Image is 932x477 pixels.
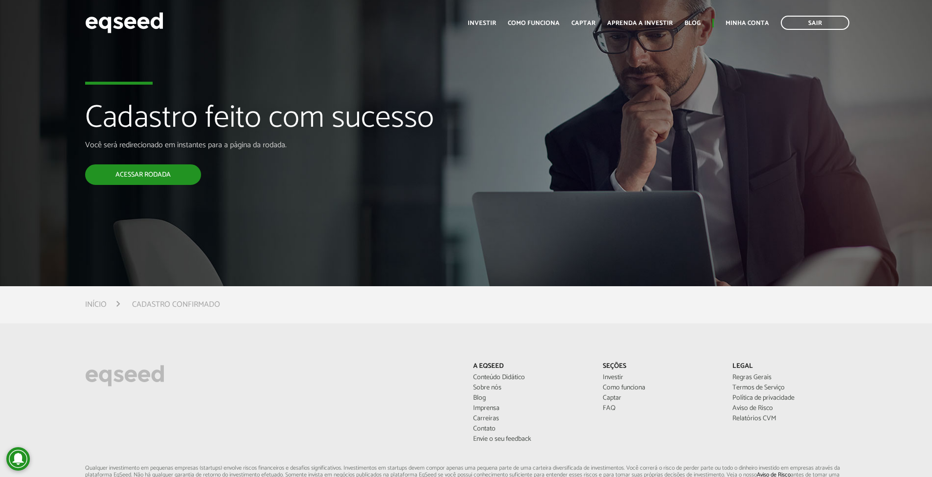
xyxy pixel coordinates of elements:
a: Aviso de Risco [732,405,847,412]
a: Política de privacidade [732,395,847,402]
a: Captar [571,20,595,26]
a: Minha conta [726,20,769,26]
img: EqSeed [85,10,163,36]
a: Sobre nós [473,385,588,391]
p: Seções [603,363,718,371]
a: Início [85,301,107,309]
a: Captar [603,395,718,402]
a: Termos de Serviço [732,385,847,391]
a: Investir [468,20,496,26]
a: Carreiras [473,415,588,422]
a: Acessar rodada [85,164,201,185]
a: Regras Gerais [732,374,847,381]
a: Blog [684,20,701,26]
p: Você será redirecionado em instantes para a página da rodada. [85,140,537,150]
a: Como funciona [603,385,718,391]
a: Conteúdo Didático [473,374,588,381]
a: Blog [473,395,588,402]
a: Envie o seu feedback [473,436,588,443]
p: A EqSeed [473,363,588,371]
a: Aprenda a investir [607,20,673,26]
a: Relatórios CVM [732,415,847,422]
a: Imprensa [473,405,588,412]
p: Legal [732,363,847,371]
a: Investir [603,374,718,381]
a: Sair [781,16,849,30]
img: EqSeed Logo [85,363,164,389]
li: Cadastro confirmado [132,298,220,311]
a: Contato [473,426,588,432]
a: Como funciona [508,20,560,26]
a: FAQ [603,405,718,412]
h1: Cadastro feito com sucesso [85,101,537,140]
